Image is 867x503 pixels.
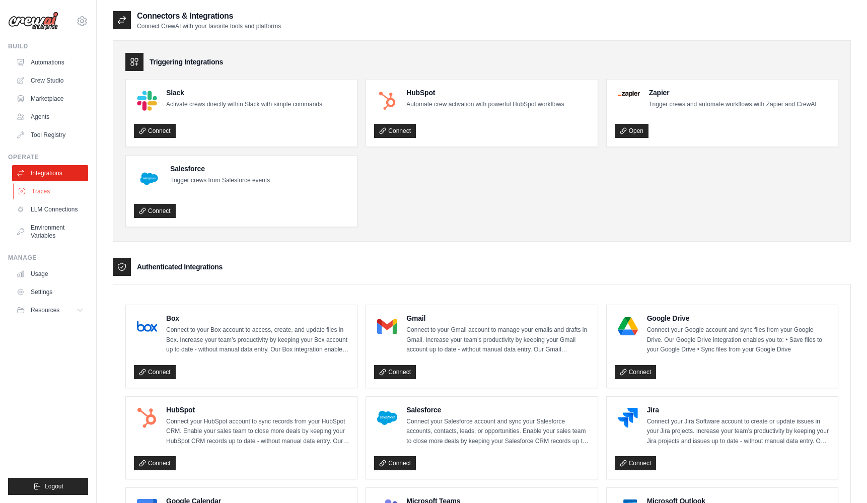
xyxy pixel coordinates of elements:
button: Logout [8,478,88,495]
p: Trigger crews from Salesforce events [170,176,270,186]
span: Logout [45,482,63,490]
h4: Slack [166,88,322,98]
img: Salesforce Logo [137,167,161,191]
h4: Box [166,313,349,323]
a: Open [615,124,648,138]
p: Connect your Salesforce account and sync your Salesforce accounts, contacts, leads, or opportunit... [406,417,589,447]
p: Connect your HubSpot account to sync records from your HubSpot CRM. Enable your sales team to clo... [166,417,349,447]
a: LLM Connections [12,201,88,218]
a: Crew Studio [12,73,88,89]
p: Connect to your Box account to access, create, and update files in Box. Increase your team’s prod... [166,325,349,355]
a: Connect [134,456,176,470]
h4: Jira [647,405,830,415]
a: Connect [374,124,416,138]
h3: Authenticated Integrations [137,262,223,272]
div: Build [8,42,88,50]
div: Operate [8,153,88,161]
h3: Triggering Integrations [150,57,223,67]
a: Integrations [12,165,88,181]
img: Salesforce Logo [377,408,397,428]
a: Marketplace [12,91,88,107]
p: Connect CrewAI with your favorite tools and platforms [137,22,281,30]
a: Tool Registry [12,127,88,143]
p: Activate crews directly within Slack with simple commands [166,100,322,110]
a: Environment Variables [12,220,88,244]
img: HubSpot Logo [377,91,397,111]
a: Traces [13,183,89,199]
div: Manage [8,254,88,262]
img: Slack Logo [137,91,157,111]
img: HubSpot Logo [137,408,157,428]
p: Connect your Google account and sync files from your Google Drive. Our Google Drive integration e... [647,325,830,355]
a: Settings [12,284,88,300]
h4: HubSpot [406,88,564,98]
h2: Connectors & Integrations [137,10,281,22]
h4: HubSpot [166,405,349,415]
a: Connect [134,204,176,218]
a: Connect [374,365,416,379]
img: Logo [8,12,58,31]
h4: Salesforce [170,164,270,174]
p: Trigger crews and automate workflows with Zapier and CrewAI [649,100,817,110]
img: Jira Logo [618,408,638,428]
img: Box Logo [137,316,157,336]
button: Resources [12,302,88,318]
img: Gmail Logo [377,316,397,336]
span: Resources [31,306,59,314]
h4: Salesforce [406,405,589,415]
p: Connect your Jira Software account to create or update issues in your Jira projects. Increase you... [647,417,830,447]
a: Connect [134,365,176,379]
a: Connect [615,365,657,379]
p: Automate crew activation with powerful HubSpot workflows [406,100,564,110]
h4: Gmail [406,313,589,323]
h4: Zapier [649,88,817,98]
img: Zapier Logo [618,91,640,97]
a: Connect [134,124,176,138]
a: Usage [12,266,88,282]
h4: Google Drive [647,313,830,323]
a: Automations [12,54,88,70]
p: Connect to your Gmail account to manage your emails and drafts in Gmail. Increase your team’s pro... [406,325,589,355]
a: Connect [374,456,416,470]
img: Google Drive Logo [618,316,638,336]
a: Agents [12,109,88,125]
a: Connect [615,456,657,470]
